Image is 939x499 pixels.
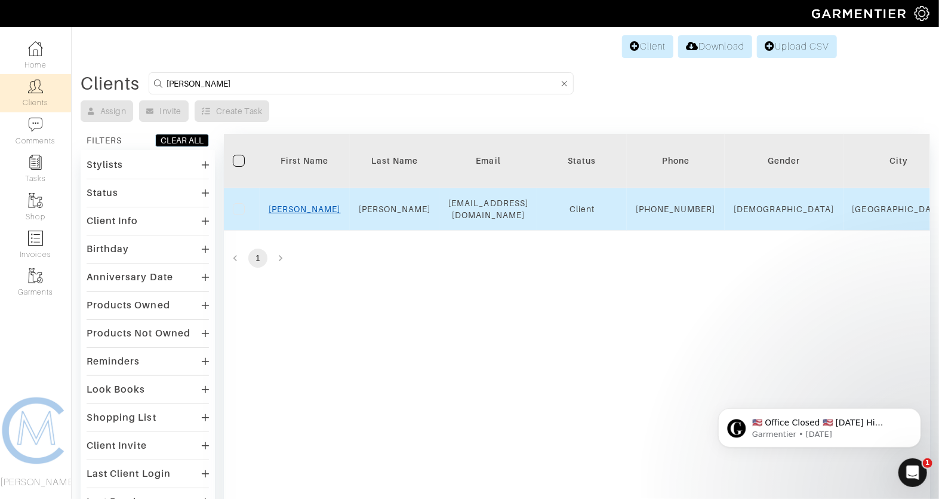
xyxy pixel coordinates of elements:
[87,327,190,339] div: Products Not Owned
[87,299,170,311] div: Products Owned
[350,134,440,188] th: Toggle SortBy
[87,134,122,146] div: FILTERS
[260,134,350,188] th: Toggle SortBy
[734,155,835,167] div: Gender
[806,3,915,24] img: garmentier-logo-header-white-b43fb05a5012e4ada735d5af1a66efaba907eab6374d6393d1fbf88cb4ef424d.png
[81,78,140,90] div: Clients
[269,155,341,167] div: First Name
[734,203,835,215] div: [DEMOGRAPHIC_DATA]
[537,134,627,188] th: Toggle SortBy
[636,203,716,215] div: [PHONE_NUMBER]
[28,117,43,132] img: comment-icon-a0a6a9ef722e966f86d9cbdc48e553b5cf19dbc54f86b18d962a5391bc8f6eb6.png
[546,203,618,215] div: Client
[28,268,43,283] img: garments-icon-b7da505a4dc4fd61783c78ac3ca0ef83fa9d6f193b1c9dc38574b1d14d53ca28.png
[915,6,929,21] img: gear-icon-white-bd11855cb880d31180b6d7d6211b90ccbf57a29d726f0c71d8c61bd08dd39cc2.png
[923,458,932,468] span: 1
[167,76,559,91] input: Search by name, email, phone, city, or state
[87,243,129,255] div: Birthday
[87,187,118,199] div: Status
[87,440,147,452] div: Client Invite
[155,134,209,147] button: CLEAR ALL
[622,35,673,58] a: Client
[725,134,843,188] th: Toggle SortBy
[87,271,173,283] div: Anniversary Date
[448,197,528,221] div: [EMAIL_ADDRESS][DOMAIN_NAME]
[87,384,146,396] div: Look Books
[87,159,123,171] div: Stylists
[898,458,927,487] iframe: Intercom live chat
[28,231,43,246] img: orders-icon-0abe47150d42831381b5fb84f609e132dff9fe21cb692f30cb5eec754e2cba89.png
[28,193,43,208] img: garments-icon-b7da505a4dc4fd61783c78ac3ca0ef83fa9d6f193b1c9dc38574b1d14d53ca28.png
[87,468,171,480] div: Last Client Login
[359,155,431,167] div: Last Name
[700,383,939,467] iframe: Intercom notifications message
[87,215,138,227] div: Client Info
[248,249,267,268] button: page 1
[269,204,341,214] a: [PERSON_NAME]
[28,79,43,94] img: clients-icon-6bae9207a08558b7cb47a8932f037763ab4055f8c8b6bfacd5dc20c3e0201464.png
[28,41,43,56] img: dashboard-icon-dbcd8f5a0b271acd01030246c82b418ddd0df26cd7fceb0bd07c9910d44c42f6.png
[224,249,930,268] nav: pagination navigation
[636,155,716,167] div: Phone
[87,356,140,368] div: Reminders
[757,35,837,58] a: Upload CSV
[28,155,43,170] img: reminder-icon-8004d30b9f0a5d33ae49ab947aed9ed385cf756f9e5892f1edd6e32f2345188e.png
[678,35,752,58] a: Download
[448,155,528,167] div: Email
[359,204,431,214] a: [PERSON_NAME]
[161,134,204,146] div: CLEAR ALL
[87,412,156,424] div: Shopping List
[546,155,618,167] div: Status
